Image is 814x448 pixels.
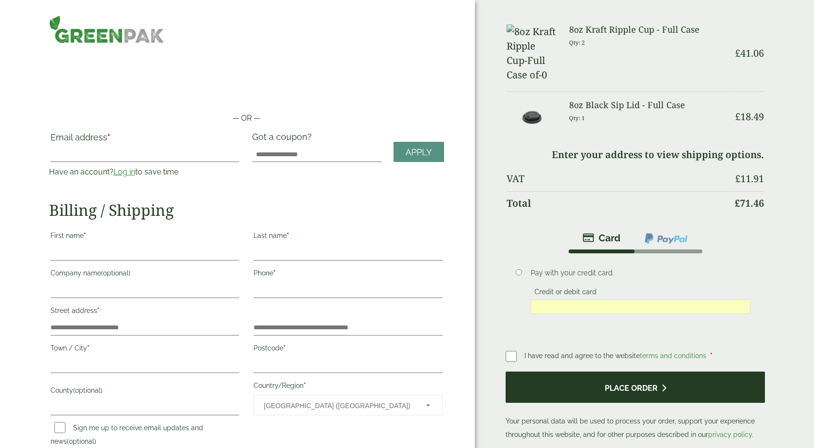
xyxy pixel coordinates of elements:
[507,191,728,215] th: Total
[394,142,444,162] a: Apply
[87,344,89,352] abbr: required
[710,352,712,360] abbr: required
[49,201,444,219] h2: Billing / Shipping
[406,147,432,158] span: Apply
[49,112,444,124] p: — OR —
[735,110,764,123] bdi: 18.49
[273,269,276,277] abbr: required
[283,344,286,352] abbr: required
[507,25,558,82] img: 8oz Kraft Ripple Cup-Full Case of-0
[735,197,740,210] span: £
[254,229,443,245] label: Last name
[51,229,240,245] label: First name
[51,133,240,147] label: Email address
[254,341,443,358] label: Postcode
[569,100,728,111] h3: 8oz Black Sip Lid - Full Case
[506,372,765,441] p: Your personal data will be used to process your order, support your experience throughout this we...
[287,232,289,239] abbr: required
[583,232,621,244] img: stripe.png
[101,269,130,277] span: (optional)
[84,232,86,239] abbr: required
[51,424,203,448] label: Sign me up to receive email updates and news
[254,266,443,283] label: Phone
[252,132,316,147] label: Got a coupon?
[51,341,240,358] label: Town / City
[264,396,413,416] span: United Kingdom (UK)
[735,197,764,210] bdi: 71.46
[67,437,96,445] span: (optional)
[49,82,444,101] iframe: Secure payment button frame
[51,266,240,283] label: Company name
[51,304,240,320] label: Street address
[51,384,240,400] label: County
[569,114,585,122] small: Qty: 1
[507,143,764,166] td: Enter your address to view shipping options.
[304,382,306,389] abbr: required
[569,39,585,46] small: Qty: 2
[507,167,728,190] th: VAT
[254,395,443,415] span: Country/Region
[254,379,443,395] label: Country/Region
[531,288,600,299] label: Credit or debit card
[735,172,764,185] bdi: 11.91
[54,422,65,433] input: Sign me up to receive email updates and news(optional)
[49,15,164,43] img: GreenPak Supplies
[735,47,740,60] span: £
[735,110,740,123] span: £
[735,172,740,185] span: £
[708,431,752,438] a: privacy policy
[524,352,708,360] span: I have read and agree to the website
[506,372,765,403] button: Place order
[107,132,110,142] abbr: required
[640,352,706,360] a: terms and conditions
[569,25,728,35] h3: 8oz Kraft Ripple Cup - Full Case
[644,232,688,245] img: ppcp-gateway.png
[49,166,241,178] p: Have an account? to save time
[114,167,135,176] a: Log in
[531,268,750,278] p: Pay with your credit card.
[534,302,748,311] iframe: Secure card payment input frame
[97,307,100,314] abbr: required
[73,386,102,394] span: (optional)
[735,47,764,60] bdi: 41.06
